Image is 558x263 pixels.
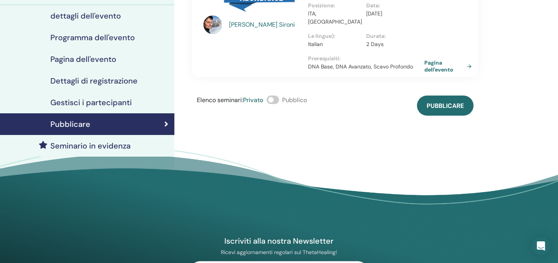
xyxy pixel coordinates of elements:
a: Pagina dell'evento [424,59,475,73]
h4: Dettagli di registrazione [50,76,138,85]
p: Le lingue) : [308,32,362,40]
h4: Gestisci i partecipanti [50,98,132,107]
p: Posizione : [308,2,362,10]
h4: Seminario in evidenza [50,141,131,150]
p: Data : [366,2,420,10]
p: DNA Base, DNA Avanzato, Scavo Profondo [308,63,424,71]
h4: Programma dell'evento [50,33,135,42]
span: Privato [243,96,263,104]
p: Prerequisiti : [308,55,424,63]
p: Ricevi aggiornamenti regolari sul ThetaHealing! [189,249,369,256]
div: Open Intercom Messenger [532,237,550,255]
h4: Pubblicare [50,120,90,129]
button: Pubblicare [417,96,474,116]
p: Durata : [366,32,420,40]
h4: dettagli dell'evento [50,11,121,20]
h4: Iscriviti alla nostra Newsletter [189,236,369,246]
span: Pubblicare [427,102,464,110]
p: [DATE] [366,10,420,18]
span: Elenco seminari : [197,96,243,104]
a: [PERSON_NAME] Sironi [229,20,301,29]
p: ITA, [GEOGRAPHIC_DATA] [308,10,362,26]
span: Pubblico [282,96,307,104]
img: default.jpg [203,15,222,34]
p: Italian [308,40,362,48]
p: 2 Days [366,40,420,48]
h4: Pagina dell'evento [50,55,116,64]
